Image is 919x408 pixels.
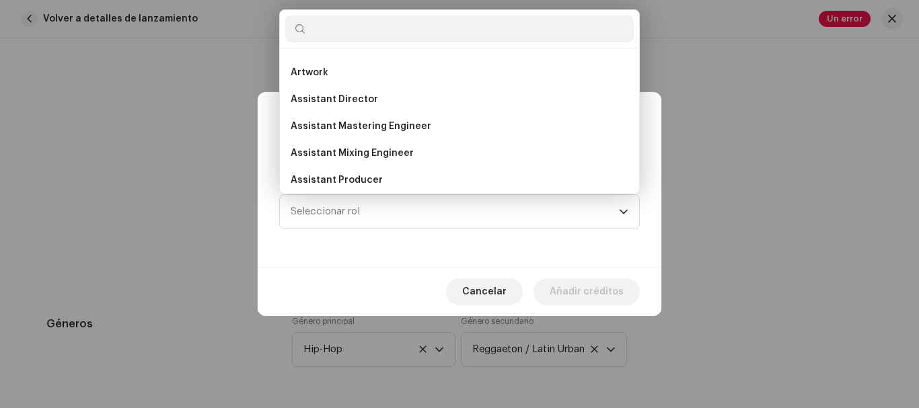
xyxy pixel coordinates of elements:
[285,140,634,167] li: Assistant Mixing Engineer
[285,59,634,86] li: Artwork
[550,278,624,305] span: Añadir créditos
[285,113,634,140] li: Assistant Mastering Engineer
[291,93,378,106] span: Assistant Director
[291,147,414,160] span: Assistant Mixing Engineer
[619,195,628,229] div: dropdown trigger
[291,120,431,133] span: Assistant Mastering Engineer
[446,278,523,305] button: Cancelar
[291,173,383,187] span: Assistant Producer
[291,66,328,79] span: Artwork
[291,195,619,229] span: Seleccionar rol
[462,278,507,305] span: Cancelar
[285,167,634,194] li: Assistant Producer
[285,86,634,113] li: Assistant Director
[534,278,640,305] button: Añadir créditos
